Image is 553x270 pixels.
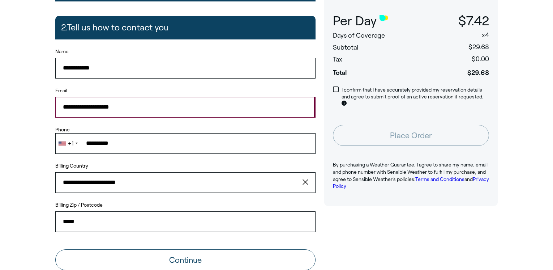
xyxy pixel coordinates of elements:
span: Tax [333,56,342,63]
span: Subtotal [333,44,358,51]
span: $29.68 [432,65,489,77]
span: $0.00 [472,55,489,63]
iframe: Customer reviews powered by Trustpilot [324,218,498,268]
span: x 4 [482,31,489,39]
button: 2.Tell us how to contact you [55,16,316,39]
p: By purchasing a Weather Guarantee, I agree to share my name, email and phone number with Sensible... [333,161,489,190]
label: Email [55,87,316,94]
button: clear value [300,172,316,193]
div: Telephone country code [56,134,80,153]
span: $7.42 [458,14,489,28]
span: Days of Coverage [333,32,385,39]
span: $29.68 [468,43,489,51]
label: Billing Country [55,163,88,170]
label: Billing Zip / Postcode [55,202,316,209]
p: I confirm that I have accurately provided my reservation details and agree to submit proof of an ... [342,87,489,108]
div: +1 [68,140,73,147]
h2: 2. Tell us how to contact you [61,19,169,36]
label: Phone [55,126,316,134]
span: Total [333,65,432,77]
label: Name [55,48,316,55]
button: Place Order [333,125,489,146]
a: Terms and Conditions [415,176,464,182]
span: Per Day [333,14,377,28]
